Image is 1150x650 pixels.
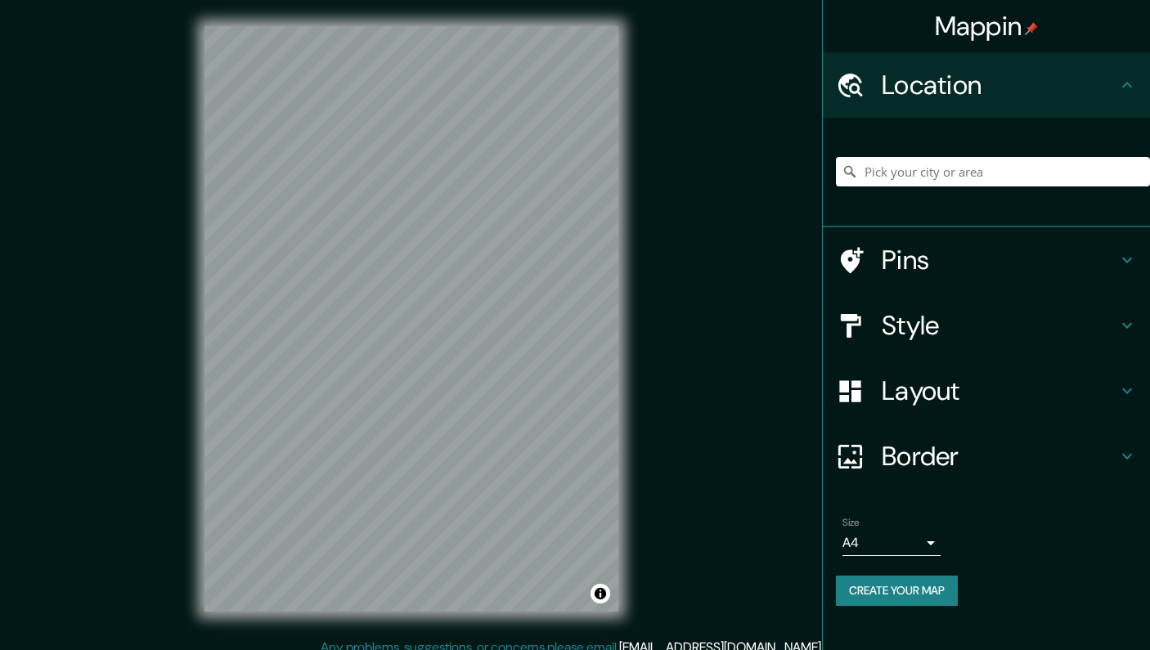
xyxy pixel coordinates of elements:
div: Layout [823,358,1150,424]
input: Pick your city or area [836,157,1150,186]
h4: Style [882,309,1117,342]
h4: Pins [882,244,1117,276]
img: pin-icon.png [1025,22,1038,35]
div: Pins [823,227,1150,293]
button: Create your map [836,576,958,606]
div: A4 [842,530,941,556]
div: Border [823,424,1150,489]
div: Style [823,293,1150,358]
h4: Mappin [935,10,1039,43]
h4: Border [882,440,1117,473]
button: Toggle attribution [591,584,610,603]
h4: Layout [882,374,1117,407]
div: Location [823,52,1150,118]
h4: Location [882,69,1117,101]
label: Size [842,516,860,530]
canvas: Map [204,26,618,612]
